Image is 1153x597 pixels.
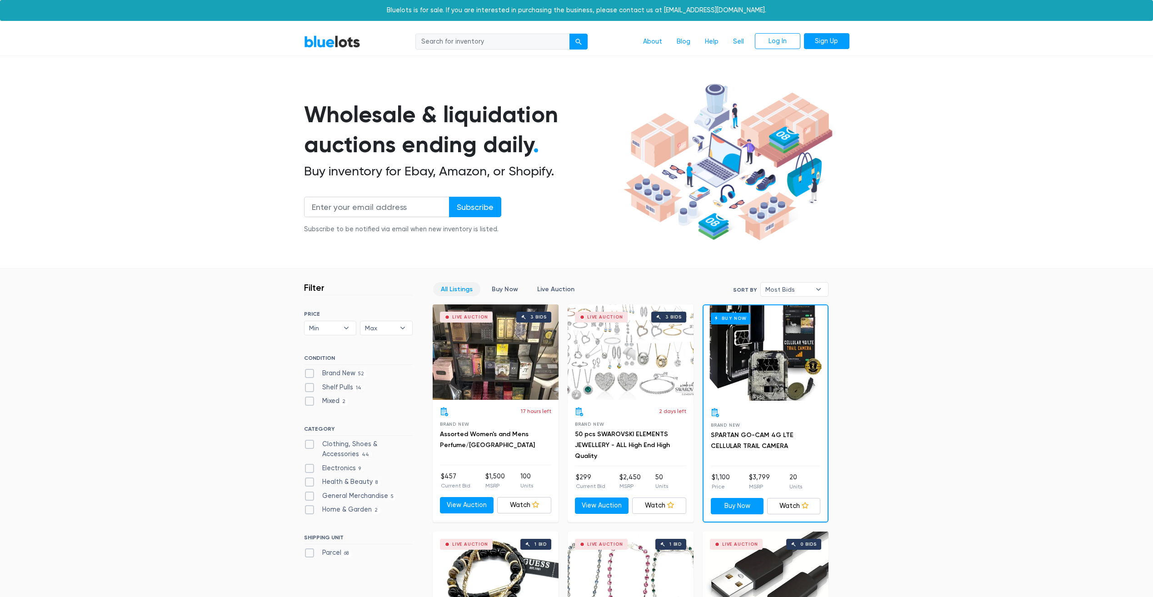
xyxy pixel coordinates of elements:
[356,465,364,473] span: 9
[568,304,694,400] a: Live Auction 3 bids
[304,491,397,501] label: General Merchandise
[393,321,412,335] b: ▾
[749,473,770,491] li: $3,799
[485,472,505,490] li: $1,500
[800,542,817,547] div: 0 bids
[304,282,324,293] h3: Filter
[304,224,501,234] div: Subscribe to be notified via email when new inventory is listed.
[619,482,641,490] p: MSRP
[304,355,413,365] h6: CONDITION
[711,423,740,428] span: Brand New
[704,305,828,401] a: Buy Now
[365,321,395,335] span: Max
[575,422,604,427] span: Brand New
[415,34,570,50] input: Search for inventory
[521,407,551,415] p: 17 hours left
[533,131,539,158] span: .
[449,197,501,217] input: Subscribe
[530,315,547,319] div: 3 bids
[636,33,669,50] a: About
[789,473,802,491] li: 20
[373,479,381,486] span: 8
[733,286,757,294] label: Sort By
[304,426,413,436] h6: CATEGORY
[789,483,802,491] p: Units
[359,451,372,458] span: 44
[304,463,364,473] label: Electronics
[304,35,360,48] a: BlueLots
[575,497,629,514] a: View Auction
[440,497,494,513] a: View Auction
[441,472,470,490] li: $457
[711,498,764,514] a: Buy Now
[304,477,381,487] label: Health & Beauty
[767,498,820,514] a: Watch
[520,482,533,490] p: Units
[712,483,730,491] p: Price
[388,493,397,500] span: 5
[749,483,770,491] p: MSRP
[711,431,794,450] a: SPARTAN GO-CAM 4G LTE CELLULAR TRAIL CAMERA
[337,321,356,335] b: ▾
[809,283,828,296] b: ▾
[765,283,811,296] span: Most Bids
[304,396,349,406] label: Mixed
[619,473,641,491] li: $2,450
[353,384,364,392] span: 14
[304,197,449,217] input: Enter your email address
[587,315,623,319] div: Live Auction
[722,542,758,547] div: Live Auction
[441,482,470,490] p: Current Bid
[576,482,605,490] p: Current Bid
[575,430,670,460] a: 50 pcs SWAROVSKI ELEMENTS JEWELLERY - ALL High End High Quality
[304,548,352,558] label: Parcel
[304,439,413,459] label: Clothing, Shoes & Accessories
[440,422,469,427] span: Brand New
[485,482,505,490] p: MSRP
[711,313,750,324] h6: Buy Now
[620,80,836,245] img: hero-ee84e7d0318cb26816c560f6b4441b76977f77a177738b4e94f68c95b2b83dbb.png
[304,534,413,544] h6: SHIPPING UNIT
[440,430,535,449] a: Assorted Women's and Mens Perfume/[GEOGRAPHIC_DATA]
[309,321,339,335] span: Min
[341,550,352,557] span: 68
[497,497,551,513] a: Watch
[669,542,682,547] div: 1 bid
[587,542,623,547] div: Live Auction
[372,507,381,514] span: 2
[669,33,698,50] a: Blog
[576,473,605,491] li: $299
[484,282,526,296] a: Buy Now
[520,472,533,490] li: 100
[665,315,682,319] div: 3 bids
[433,304,559,400] a: Live Auction 3 bids
[804,33,849,50] a: Sign Up
[698,33,726,50] a: Help
[304,164,620,179] h2: Buy inventory for Ebay, Amazon, or Shopify.
[339,398,349,406] span: 2
[304,368,367,378] label: Brand New
[355,370,367,378] span: 52
[534,542,547,547] div: 1 bid
[655,482,668,490] p: Units
[304,311,413,317] h6: PRICE
[433,282,480,296] a: All Listings
[304,383,364,393] label: Shelf Pulls
[304,505,381,515] label: Home & Garden
[529,282,582,296] a: Live Auction
[712,473,730,491] li: $1,100
[755,33,800,50] a: Log In
[632,497,686,514] a: Watch
[304,99,620,160] h1: Wholesale & liquidation auctions ending daily
[452,315,488,319] div: Live Auction
[655,473,668,491] li: 50
[659,407,686,415] p: 2 days left
[726,33,751,50] a: Sell
[452,542,488,547] div: Live Auction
